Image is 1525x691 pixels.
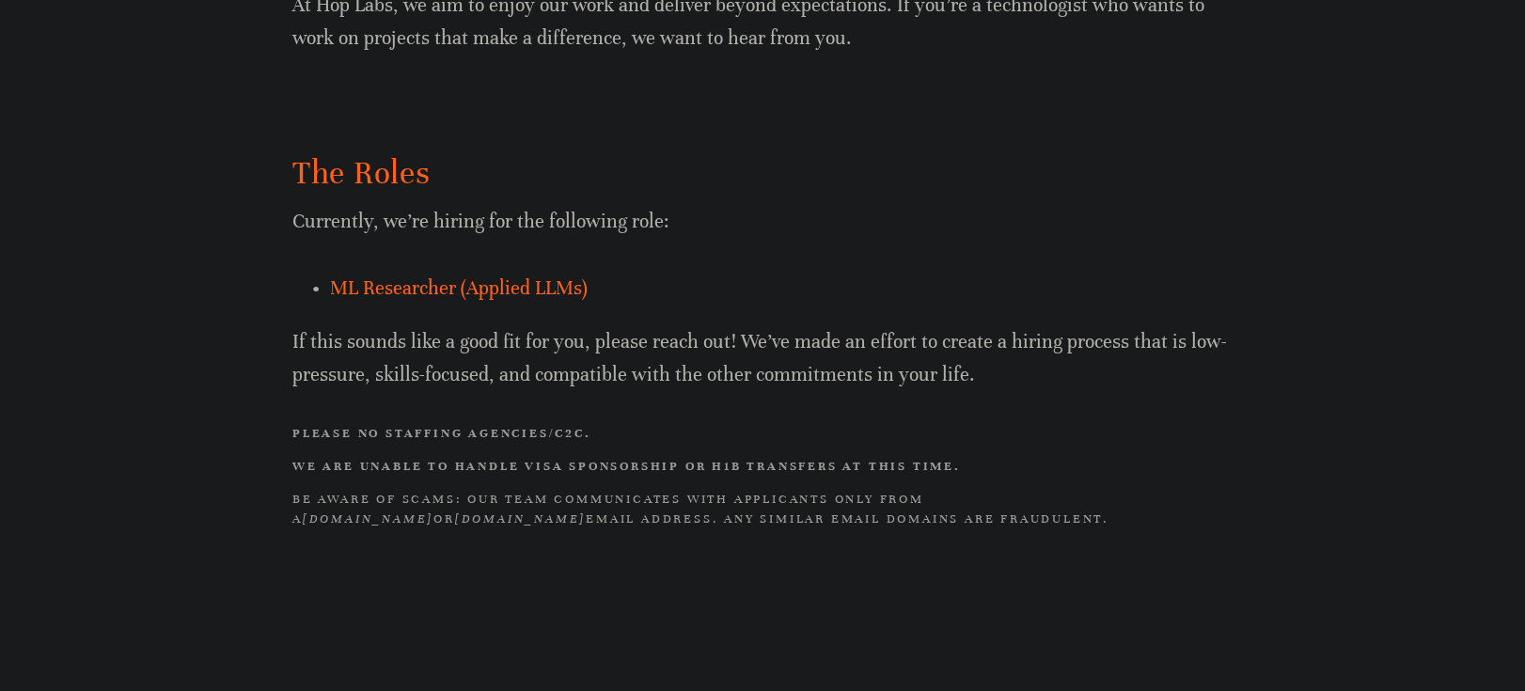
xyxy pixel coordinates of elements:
[292,205,1233,238] p: Currently, we’re hiring for the following role:
[455,511,586,526] em: [DOMAIN_NAME]
[330,276,588,300] a: ML Researcher (Applied LLMs)
[292,490,1233,529] h3: BE AWARE OF SCAMS: Our team communicates with applicants only from a or email address. Any simila...
[303,511,433,526] em: [DOMAIN_NAME]
[292,151,1233,196] h2: The Roles
[292,459,961,474] strong: We are unable to handle visa sponsorship or H1B transfers at this time.
[292,325,1233,391] p: If this sounds like a good fit for you, please reach out! We’ve made an effort to create a hiring...
[292,426,591,441] strong: Please no staffing agencies/C2C.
